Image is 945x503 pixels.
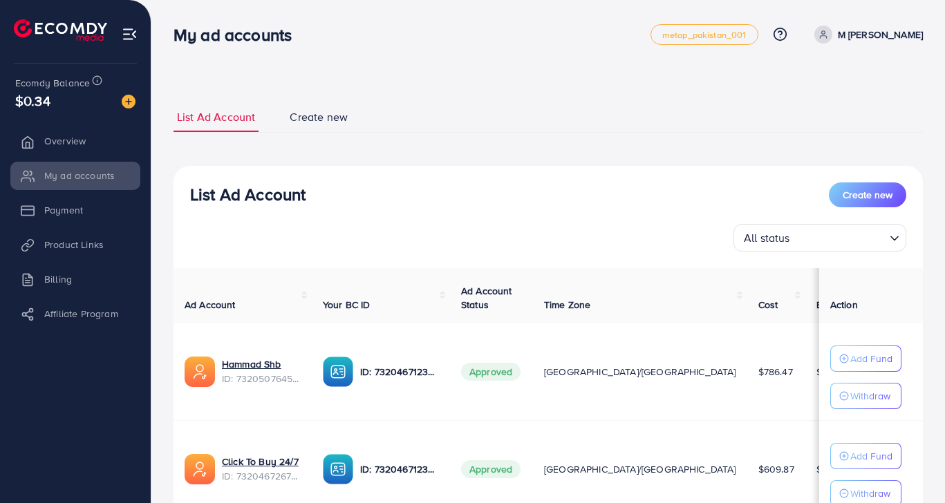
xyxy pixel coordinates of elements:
[850,448,892,464] p: Add Fund
[758,365,793,379] span: $786.47
[829,182,906,207] button: Create new
[544,298,590,312] span: Time Zone
[461,284,512,312] span: Ad Account Status
[843,188,892,202] span: Create new
[733,224,906,251] div: Search for option
[662,30,747,39] span: metap_pakistan_001
[461,460,521,478] span: Approved
[14,19,107,41] img: logo
[185,357,215,387] img: ic-ads-acc.e4c84228.svg
[758,462,794,476] span: $609.87
[185,298,236,312] span: Ad Account
[830,383,901,409] button: Withdraw
[122,26,138,42] img: menu
[174,25,303,45] h3: My ad accounts
[222,357,301,371] a: Hammad Shb
[850,350,892,367] p: Add Fund
[794,225,884,248] input: Search for option
[323,357,353,387] img: ic-ba-acc.ded83a64.svg
[809,26,923,44] a: M [PERSON_NAME]
[323,454,353,484] img: ic-ba-acc.ded83a64.svg
[830,345,901,372] button: Add Fund
[190,184,306,205] h3: List Ad Account
[830,298,858,312] span: Action
[651,24,758,45] a: metap_pakistan_001
[15,76,90,90] span: Ecomdy Balance
[177,109,255,125] span: List Ad Account
[222,469,301,483] span: ID: 7320467267140190209
[741,228,793,248] span: All status
[15,91,50,111] span: $0.34
[222,455,301,483] div: <span class='underline'>Click To Buy 24/7</span></br>7320467267140190209
[185,454,215,484] img: ic-ads-acc.e4c84228.svg
[544,365,736,379] span: [GEOGRAPHIC_DATA]/[GEOGRAPHIC_DATA]
[544,462,736,476] span: [GEOGRAPHIC_DATA]/[GEOGRAPHIC_DATA]
[830,443,901,469] button: Add Fund
[838,26,923,43] p: M [PERSON_NAME]
[360,461,439,477] p: ID: 7320467123262734338
[758,298,778,312] span: Cost
[122,95,135,108] img: image
[360,363,439,380] p: ID: 7320467123262734338
[290,109,348,125] span: Create new
[850,388,890,404] p: Withdraw
[850,485,890,502] p: Withdraw
[222,372,301,386] span: ID: 7320507645020880897
[461,363,521,381] span: Approved
[222,455,301,468] a: Click To Buy 24/7
[222,357,301,386] div: <span class='underline'>Hammad Shb</span></br>7320507645020880897
[323,298,371,312] span: Your BC ID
